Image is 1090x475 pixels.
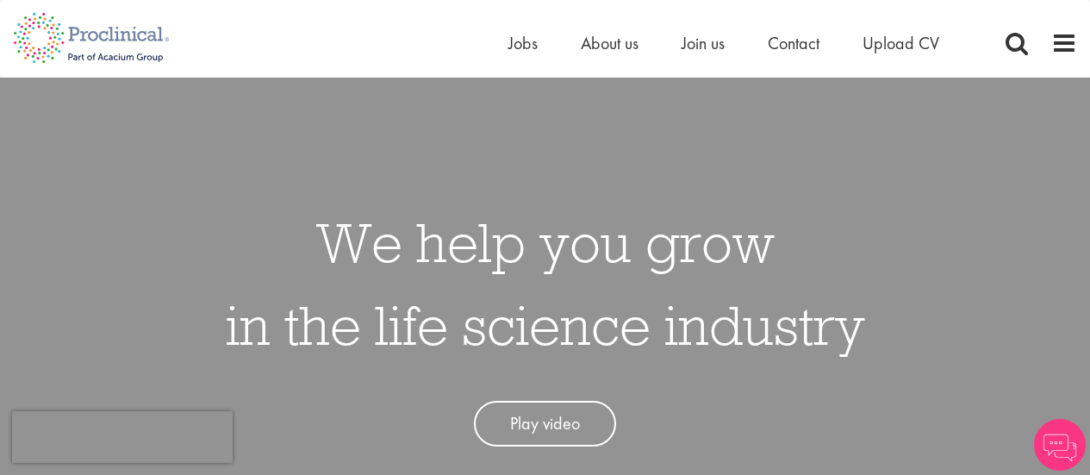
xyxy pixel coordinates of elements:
[768,32,819,54] a: Contact
[226,201,865,366] h1: We help you grow in the life science industry
[682,32,725,54] a: Join us
[474,401,616,447] a: Play video
[581,32,638,54] a: About us
[863,32,939,54] a: Upload CV
[508,32,538,54] a: Jobs
[1034,419,1086,471] img: Chatbot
